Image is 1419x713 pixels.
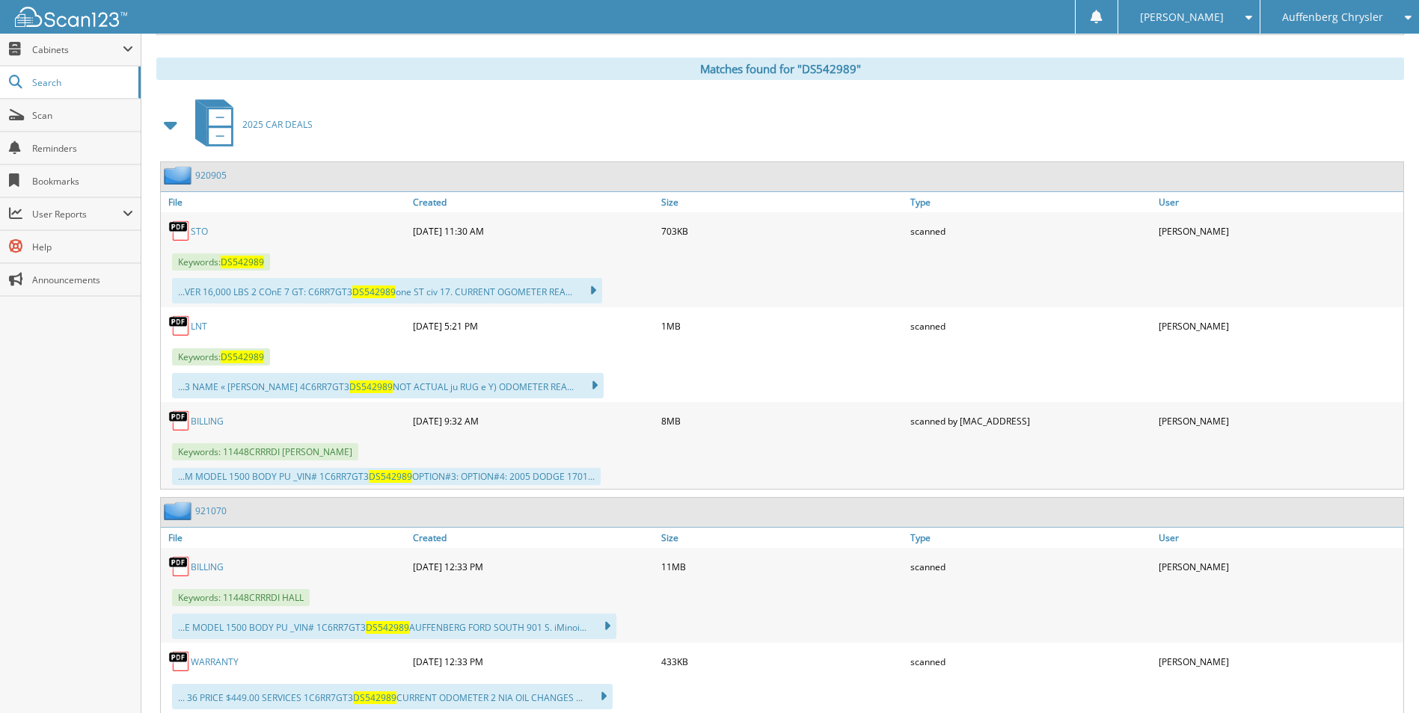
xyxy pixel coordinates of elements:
img: PDF.png [168,650,191,673]
img: PDF.png [168,315,191,337]
a: File [161,528,409,548]
span: DS542989 [352,285,396,298]
span: Cabinets [32,43,123,56]
a: User [1155,192,1403,212]
a: 920905 [195,169,227,182]
iframe: Chat Widget [1344,641,1419,713]
div: scanned [907,552,1155,581]
a: LNT [191,320,207,333]
span: DS542989 [366,621,409,634]
span: Announcements [32,274,133,286]
div: scanned [907,646,1155,676]
img: PDF.png [168,555,191,578]
div: [PERSON_NAME] [1155,406,1403,436]
a: BILLING [191,561,224,573]
a: Created [409,192,658,212]
a: Size [658,528,906,548]
span: Search [32,76,131,89]
img: scan123-logo-white.svg [15,7,127,27]
span: User Reports [32,208,123,220]
div: scanned [907,216,1155,246]
a: User [1155,528,1403,548]
div: [DATE] 5:21 PM [409,311,658,341]
span: Keywords: 11448CRRRDI [PERSON_NAME] [172,443,358,460]
div: 703KB [658,216,906,246]
img: folder2.png [164,166,195,185]
span: Auffenberg Chrysler [1282,13,1383,22]
div: 11MB [658,552,906,581]
div: ...E MODEL 1500 BODY PU _VIN# 1C6RR7GT3 AUFFENBERG FORD SOUTH 901 S. iMinoi... [172,614,616,639]
div: ...3 NAME « [PERSON_NAME] 4C6RR7GT3 NOT ACTUAL ju RUG e Y) ODOMETER REA... [172,373,604,398]
a: 2025 CAR DEALS [186,95,313,154]
div: [DATE] 12:33 PM [409,552,658,581]
span: DS542989 [369,470,412,483]
div: ...VER 16,000 LBS 2 COnE 7 GT: C6RR7GT3 one ST civ 17. CURRENT OGOMETER REA... [172,278,602,303]
div: [DATE] 12:33 PM [409,646,658,676]
img: PDF.png [168,410,191,432]
div: 433KB [658,646,906,676]
div: 8MB [658,406,906,436]
a: STO [191,225,208,238]
span: DS542989 [353,691,396,704]
a: BILLING [191,415,224,428]
span: DS542989 [349,380,393,393]
div: scanned by [MAC_ADDRESS] [907,406,1155,436]
div: [DATE] 9:32 AM [409,406,658,436]
span: DS542989 [221,351,264,363]
a: Type [907,528,1155,548]
div: [DATE] 11:30 AM [409,216,658,246]
a: Size [658,192,906,212]
img: PDF.png [168,220,191,242]
a: WARRANTY [191,655,239,668]
span: Reminders [32,142,133,155]
span: Keywords: [172,348,270,365]
a: File [161,192,409,212]
div: [PERSON_NAME] [1155,311,1403,341]
span: Help [32,241,133,253]
div: [PERSON_NAME] [1155,552,1403,581]
div: Matches found for "DS542989" [156,58,1404,80]
span: Keywords: [172,253,270,271]
div: [PERSON_NAME] [1155,216,1403,246]
span: Keywords: 11448CRRRDI HALL [172,589,310,606]
a: Created [409,528,658,548]
a: Type [907,192,1155,212]
a: 921070 [195,504,227,517]
img: folder2.png [164,501,195,520]
span: [PERSON_NAME] [1140,13,1224,22]
div: ...M MODEL 1500 BODY PU _VIN# 1C6RR7GT3 OPTION#3: OPTION#4: 2005 DODGE 1701... [172,468,601,485]
div: 1MB [658,311,906,341]
div: ... 36 PRICE $449.00 SERVICES 1C6RR7GT3 CURRENT ODOMETER 2 NIA OIL CHANGES ... [172,684,613,709]
span: DS542989 [221,256,264,268]
span: 2025 CAR DEALS [242,118,313,131]
span: Bookmarks [32,175,133,188]
span: Scan [32,109,133,122]
div: [PERSON_NAME] [1155,646,1403,676]
div: scanned [907,311,1155,341]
